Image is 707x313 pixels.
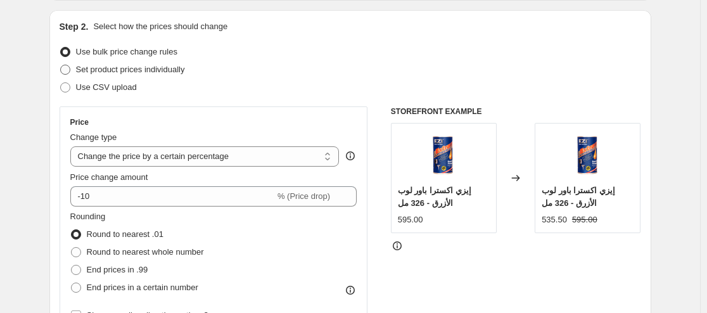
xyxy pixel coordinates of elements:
[70,117,89,127] h3: Price
[70,172,148,182] span: Price change amount
[398,214,423,226] div: 595.00
[76,82,137,92] span: Use CSV upload
[542,214,567,226] div: 535.50
[60,20,89,33] h2: Step 2.
[542,186,615,208] span: إيزي اكسترا باور لوب الأزرق - 326 مل
[344,150,357,162] div: help
[76,65,185,74] span: Set product prices individually
[70,186,275,207] input: -15
[277,191,330,201] span: % (Price drop)
[93,20,227,33] p: Select how the prices should change
[87,265,148,274] span: End prices in .99
[563,130,613,181] img: 1599727826__800_80x.png
[76,47,177,56] span: Use bulk price change rules
[70,212,106,221] span: Rounding
[398,186,471,208] span: إيزي اكسترا باور لوب الأزرق - 326 مل
[70,132,117,142] span: Change type
[391,106,641,117] h6: STOREFRONT EXAMPLE
[87,283,198,292] span: End prices in a certain number
[418,130,469,181] img: 1599727826__800_80x.png
[572,214,597,226] strike: 595.00
[87,247,204,257] span: Round to nearest whole number
[87,229,163,239] span: Round to nearest .01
